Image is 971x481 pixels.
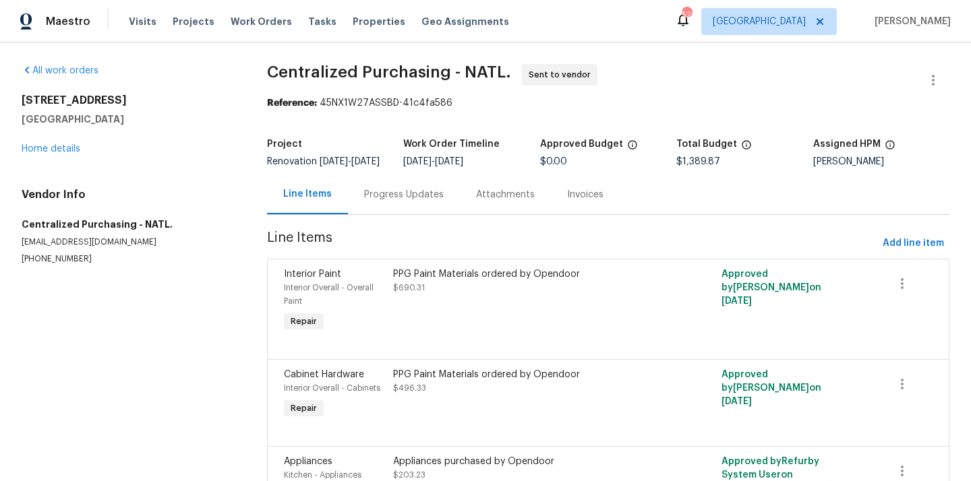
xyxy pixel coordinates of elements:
[351,157,380,166] span: [DATE]
[476,188,535,201] div: Attachments
[129,15,156,28] span: Visits
[713,15,806,28] span: [GEOGRAPHIC_DATA]
[393,368,659,381] div: PPG Paint Materials ordered by Opendoor
[722,269,821,306] span: Approved by [PERSON_NAME] on
[883,235,944,252] span: Add line item
[869,15,951,28] span: [PERSON_NAME]
[877,231,949,256] button: Add line item
[22,188,235,201] h4: Vendor Info
[320,157,348,166] span: [DATE]
[267,231,877,256] span: Line Items
[320,157,380,166] span: -
[22,253,235,265] p: [PHONE_NUMBER]
[393,384,426,392] span: $496.33
[231,15,292,28] span: Work Orders
[741,139,752,157] span: The total cost of line items that have been proposed by Opendoor. This sum includes line items th...
[267,96,949,110] div: 45NX1W27ASSBD-41c4fa586
[284,384,380,392] span: Interior Overall - Cabinets
[540,157,567,166] span: $0.00
[393,471,425,479] span: $203.23
[22,236,235,248] p: [EMAIL_ADDRESS][DOMAIN_NAME]
[393,267,659,281] div: PPG Paint Materials ordered by Opendoor
[267,139,302,149] h5: Project
[284,471,361,479] span: Kitchen - Appliances
[813,139,881,149] h5: Assigned HPM
[22,66,98,75] a: All work orders
[393,455,659,468] div: Appliances purchased by Opendoor
[267,64,511,80] span: Centralized Purchasing - NATL.
[267,157,380,166] span: Renovation
[722,397,752,406] span: [DATE]
[885,139,895,157] span: The hpm assigned to this work order.
[567,188,604,201] div: Invoices
[173,15,214,28] span: Projects
[284,457,332,466] span: Appliances
[46,15,90,28] span: Maestro
[813,157,949,166] div: [PERSON_NAME]
[435,157,463,166] span: [DATE]
[353,15,405,28] span: Properties
[285,402,322,415] span: Repair
[22,113,235,126] h5: [GEOGRAPHIC_DATA]
[682,8,691,22] div: 52
[283,187,332,201] div: Line Items
[421,15,509,28] span: Geo Assignments
[676,139,737,149] h5: Total Budget
[403,157,463,166] span: -
[529,68,596,82] span: Sent to vendor
[285,315,322,328] span: Repair
[267,98,317,108] b: Reference:
[284,370,364,379] span: Cabinet Hardware
[393,284,425,292] span: $690.31
[22,144,80,154] a: Home details
[540,139,623,149] h5: Approved Budget
[308,17,336,26] span: Tasks
[284,269,341,279] span: Interior Paint
[284,284,374,305] span: Interior Overall - Overall Paint
[676,157,720,166] span: $1,389.87
[627,139,638,157] span: The total cost of line items that have been approved by both Opendoor and the Trade Partner. This...
[22,94,235,107] h2: [STREET_ADDRESS]
[722,296,752,306] span: [DATE]
[22,218,235,231] h5: Centralized Purchasing - NATL.
[403,139,500,149] h5: Work Order Timeline
[722,370,821,406] span: Approved by [PERSON_NAME] on
[364,188,444,201] div: Progress Updates
[403,157,432,166] span: [DATE]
